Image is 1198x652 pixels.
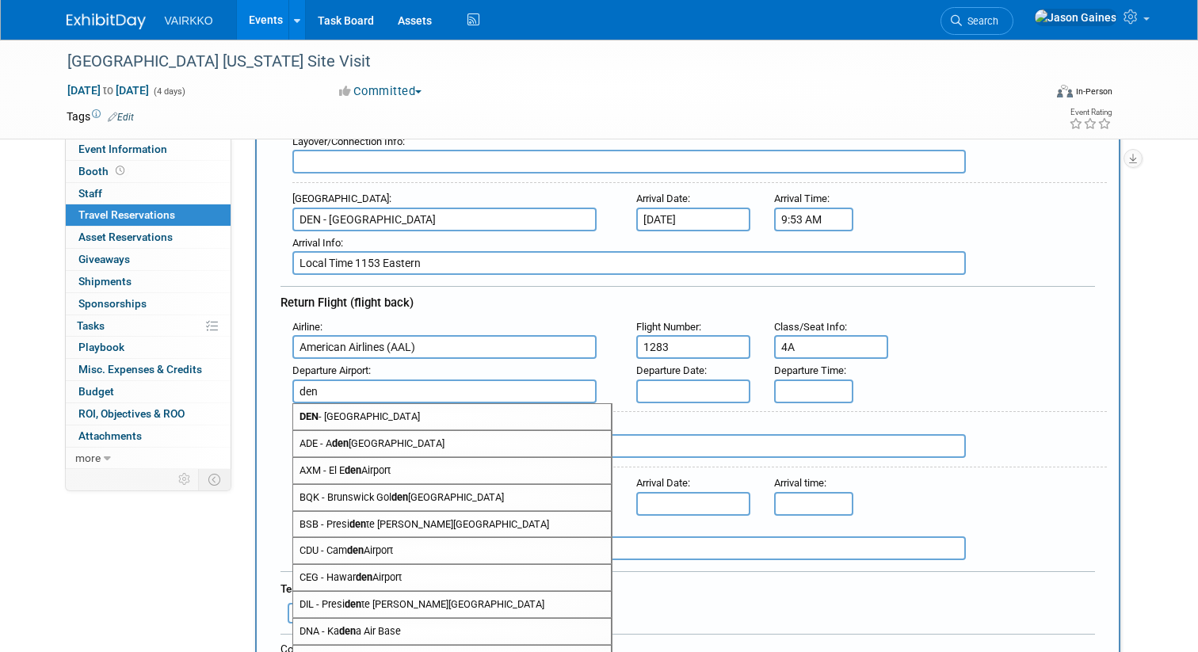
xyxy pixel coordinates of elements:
[293,565,612,590] span: CEG - Hawar Airport
[293,619,612,644] span: DNA - Ka a Air Base
[67,13,146,29] img: ExhibitDay
[636,321,701,333] small: :
[77,319,105,332] span: Tasks
[113,165,128,177] span: Booth not reserved yet
[774,321,845,333] span: Class/Seat Info
[66,315,231,337] a: Tasks
[280,295,414,310] span: Return Flight (flight back)
[636,193,688,204] span: Arrival Date
[940,7,1013,35] a: Search
[66,359,231,380] a: Misc. Expenses & Credits
[67,83,150,97] span: [DATE] [DATE]
[78,208,175,221] span: Travel Reservations
[66,227,231,248] a: Asset Reservations
[62,48,1024,76] div: [GEOGRAPHIC_DATA] [US_STATE] Site Visit
[774,193,830,204] small: :
[66,381,231,402] a: Budget
[9,6,792,23] body: Rich Text Area. Press ALT-0 for help.
[66,403,231,425] a: ROI, Objectives & ROO
[78,407,185,420] span: ROI, Objectives & ROO
[299,410,319,422] strong: DEN
[66,204,231,226] a: Travel Reservations
[774,477,826,489] small: :
[636,477,688,489] span: Arrival Date
[292,193,389,204] span: [GEOGRAPHIC_DATA]
[75,452,101,464] span: more
[334,83,428,100] button: Committed
[345,598,361,610] strong: den
[293,485,612,510] span: BQK - Brunswick Gol [GEOGRAPHIC_DATA]
[78,187,102,200] span: Staff
[78,429,142,442] span: Attachments
[78,253,130,265] span: Giveaways
[958,82,1112,106] div: Event Format
[78,297,147,310] span: Sponsorships
[78,143,167,155] span: Event Information
[66,425,231,447] a: Attachments
[636,477,690,489] small: :
[108,112,134,123] a: Edit
[66,139,231,160] a: Event Information
[67,109,134,124] td: Tags
[339,625,356,637] strong: den
[78,363,202,376] span: Misc. Expenses & Credits
[293,458,612,483] span: AXM - El E Airport
[345,464,361,476] strong: den
[774,364,846,376] small: :
[636,193,690,204] small: :
[66,249,231,270] a: Giveaways
[292,237,341,249] span: Arrival Info
[293,431,612,456] span: ADE - A [GEOGRAPHIC_DATA]
[66,293,231,315] a: Sponsorships
[1034,9,1117,26] img: Jason Gaines
[66,271,231,292] a: Shipments
[292,237,343,249] small: :
[636,364,704,376] span: Departure Date
[171,469,199,490] td: Personalize Event Tab Strip
[66,448,231,469] a: more
[292,135,405,147] small: :
[165,14,213,27] span: VAIRKKO
[774,477,824,489] span: Arrival time
[1057,85,1073,97] img: Format-Inperson.png
[962,15,998,27] span: Search
[78,231,173,243] span: Asset Reservations
[280,574,1095,600] div: Team member(s) this reservation is made for:
[332,437,349,449] strong: den
[293,592,612,617] span: DIL - Presi te [PERSON_NAME][GEOGRAPHIC_DATA]
[292,321,322,333] small: :
[347,544,364,556] strong: den
[78,385,114,398] span: Budget
[293,538,612,563] span: CDU - Cam Airport
[152,86,185,97] span: (4 days)
[774,364,844,376] span: Departure Time
[292,321,320,333] span: Airline
[356,571,372,583] strong: den
[349,518,366,530] strong: den
[66,183,231,204] a: Staff
[1075,86,1112,97] div: In-Person
[774,321,847,333] small: :
[198,469,231,490] td: Toggle Event Tabs
[78,275,132,288] span: Shipments
[292,193,391,204] small: :
[78,165,128,177] span: Booth
[391,491,408,503] strong: den
[101,84,116,97] span: to
[66,161,231,182] a: Booth
[293,512,612,537] span: BSB - Presi te [PERSON_NAME][GEOGRAPHIC_DATA]
[774,193,827,204] span: Arrival Time
[78,341,124,353] span: Playbook
[66,337,231,358] a: Playbook
[636,364,707,376] small: :
[292,364,368,376] span: Departure Airport
[1069,109,1112,116] div: Event Rating
[293,404,612,429] span: - [GEOGRAPHIC_DATA]
[292,135,403,147] span: Layover/Connection Info
[636,321,699,333] span: Flight Number
[292,364,371,376] small: :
